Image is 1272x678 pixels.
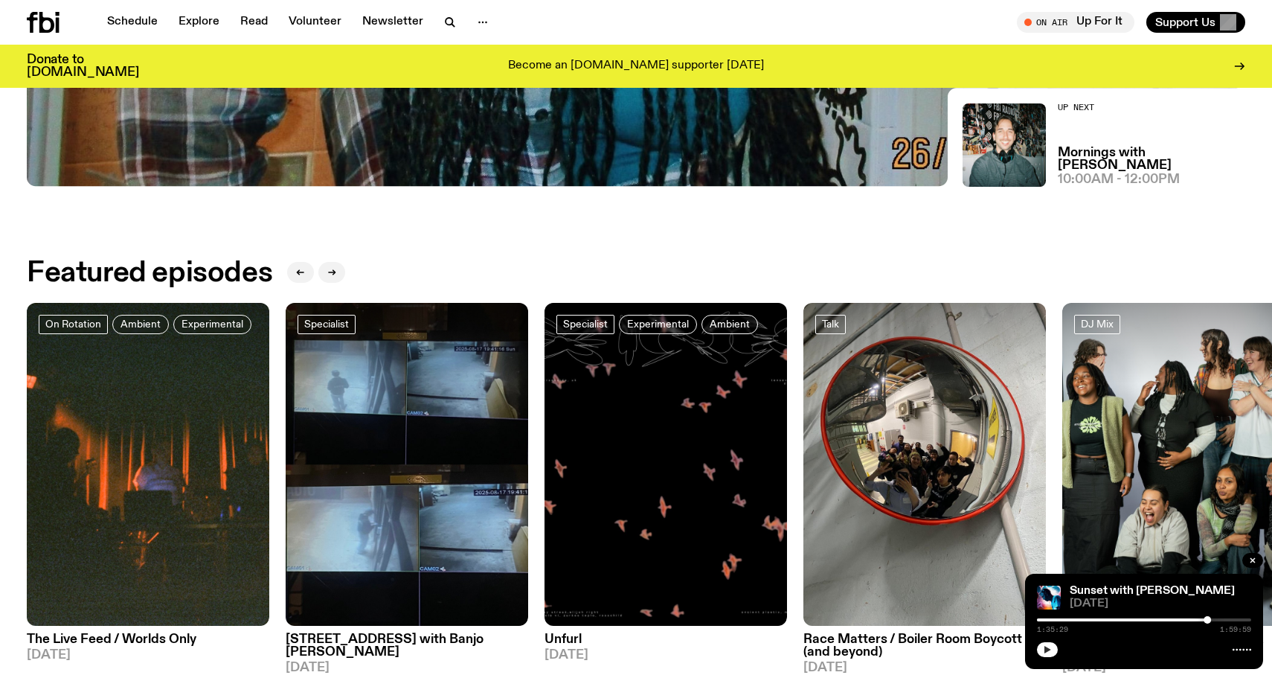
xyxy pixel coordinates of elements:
img: Radio presenter Ben Hansen sits in front of a wall of photos and an fbi radio sign. Film photo. B... [963,103,1046,187]
a: Experimental [619,315,697,334]
a: Volunteer [280,12,350,33]
h3: Unfurl [545,633,787,646]
span: 1:35:29 [1037,626,1068,633]
span: Support Us [1155,16,1215,29]
span: [DATE] [27,649,269,662]
span: Ambient [121,319,161,330]
a: Talk [815,315,846,334]
a: Ambient [701,315,758,334]
span: Talk [822,319,839,330]
button: On AirUp For It [1017,12,1134,33]
a: Experimental [173,315,251,334]
a: Mornings with [PERSON_NAME] [1058,147,1245,172]
span: Ambient [710,319,750,330]
span: 1:59:59 [1220,626,1251,633]
span: Experimental [627,319,689,330]
h3: Donate to [DOMAIN_NAME] [27,54,139,79]
a: Specialist [298,315,356,334]
a: On Rotation [39,315,108,334]
span: 10:00am - 12:00pm [1058,173,1180,186]
a: Race Matters / Boiler Room Boycott (and beyond)[DATE] [803,626,1046,674]
a: Sunset with [PERSON_NAME] [1070,585,1235,597]
span: Specialist [563,319,608,330]
span: Experimental [182,319,243,330]
span: [DATE] [286,662,528,674]
p: Become an [DOMAIN_NAME] supporter [DATE] [508,60,764,73]
img: A grainy film image of shadowy band figures on stage, with red light behind them [27,303,269,627]
img: Simon Caldwell stands side on, looking downwards. He has headphones on. Behind him is a brightly ... [1037,586,1061,610]
h2: Up Next [1058,103,1245,112]
a: The Live Feed / Worlds Only[DATE] [27,626,269,662]
img: A photo of the Race Matters team taken in a rear view or "blindside" mirror. A bunch of people of... [803,303,1046,627]
a: Explore [170,12,228,33]
span: [DATE] [1070,598,1251,610]
h2: Featured episodes [27,260,272,287]
a: [STREET_ADDRESS] with Banjo [PERSON_NAME][DATE] [286,626,528,674]
a: Specialist [556,315,614,334]
a: Read [231,12,277,33]
a: Schedule [98,12,167,33]
a: Ambient [112,315,169,334]
span: [DATE] [545,649,787,662]
span: DJ Mix [1081,319,1114,330]
h3: [STREET_ADDRESS] with Banjo [PERSON_NAME] [286,633,528,659]
a: Unfurl[DATE] [545,626,787,662]
h3: Race Matters / Boiler Room Boycott (and beyond) [803,633,1046,659]
button: Support Us [1146,12,1245,33]
span: On Rotation [45,319,101,330]
h3: The Live Feed / Worlds Only [27,633,269,646]
span: Specialist [304,319,349,330]
span: [DATE] [803,662,1046,674]
a: Newsletter [353,12,432,33]
a: DJ Mix [1074,315,1120,334]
